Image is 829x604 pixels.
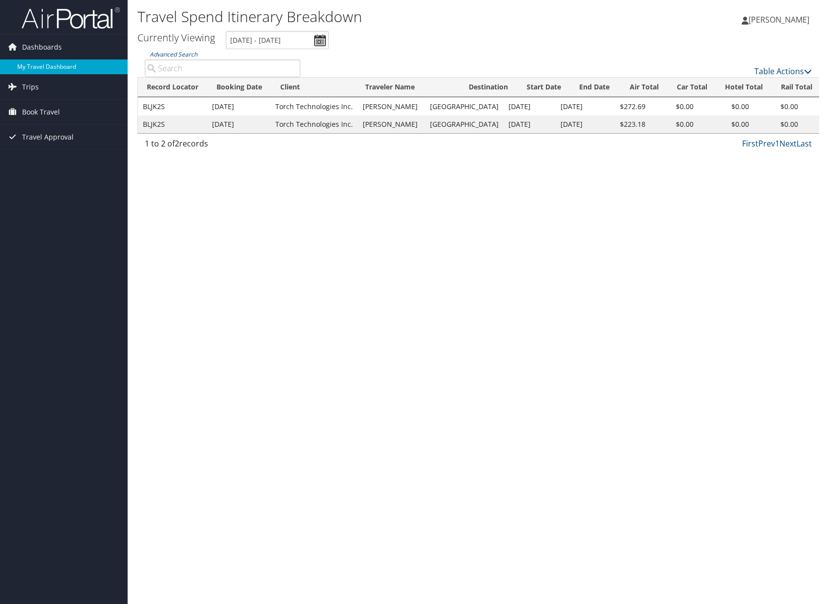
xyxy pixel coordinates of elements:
td: [GEOGRAPHIC_DATA] [425,98,504,115]
td: [DATE] [504,115,556,133]
th: Booking Date: activate to sort column ascending [208,78,271,97]
td: $272.69 [604,98,650,115]
td: $0.00 [650,98,698,115]
span: 2 [175,138,179,149]
span: Dashboards [22,35,62,59]
td: $223.18 [604,115,650,133]
td: [PERSON_NAME] [358,98,425,115]
td: Torch Technologies Inc. [270,98,358,115]
h3: Currently Viewing [137,31,215,44]
td: [DATE] [556,115,604,133]
th: Record Locator: activate to sort column ascending [138,78,208,97]
span: Book Travel [22,100,60,124]
a: Last [797,138,812,149]
td: [PERSON_NAME] [358,115,425,133]
a: Advanced Search [150,50,197,58]
img: airportal-logo.png [22,6,120,29]
th: Rail Total: activate to sort column ascending [772,78,821,97]
th: Client: activate to sort column ascending [271,78,356,97]
td: [DATE] [504,98,556,115]
a: 1 [775,138,779,149]
a: First [742,138,758,149]
td: $0.00 [650,115,698,133]
a: Table Actions [754,66,812,77]
th: Start Date: activate to sort column ascending [518,78,570,97]
td: Torch Technologies Inc. [270,115,358,133]
span: Trips [22,75,39,99]
th: Traveler Name: activate to sort column ascending [356,78,460,97]
th: End Date: activate to sort column ascending [570,78,620,97]
a: Next [779,138,797,149]
td: [GEOGRAPHIC_DATA] [425,115,504,133]
a: Prev [758,138,775,149]
span: [PERSON_NAME] [749,14,809,25]
td: BLJK2S [138,115,207,133]
td: [DATE] [207,98,270,115]
input: Advanced Search [145,59,300,77]
td: [DATE] [207,115,270,133]
span: Travel Approval [22,125,74,149]
th: Destination: activate to sort column ascending [460,78,518,97]
td: $0.00 [698,115,754,133]
td: BLJK2S [138,98,207,115]
td: $0.00 [754,115,803,133]
div: 1 to 2 of records [145,138,300,154]
a: [PERSON_NAME] [742,5,819,34]
th: Hotel Total: activate to sort column ascending [716,78,772,97]
td: $0.00 [698,98,754,115]
th: Car Total: activate to sort column ascending [668,78,716,97]
td: [DATE] [556,98,604,115]
th: Air Total: activate to sort column ascending [620,78,668,97]
input: [DATE] - [DATE] [226,31,329,49]
td: $0.00 [754,98,803,115]
h1: Travel Spend Itinerary Breakdown [137,6,592,27]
